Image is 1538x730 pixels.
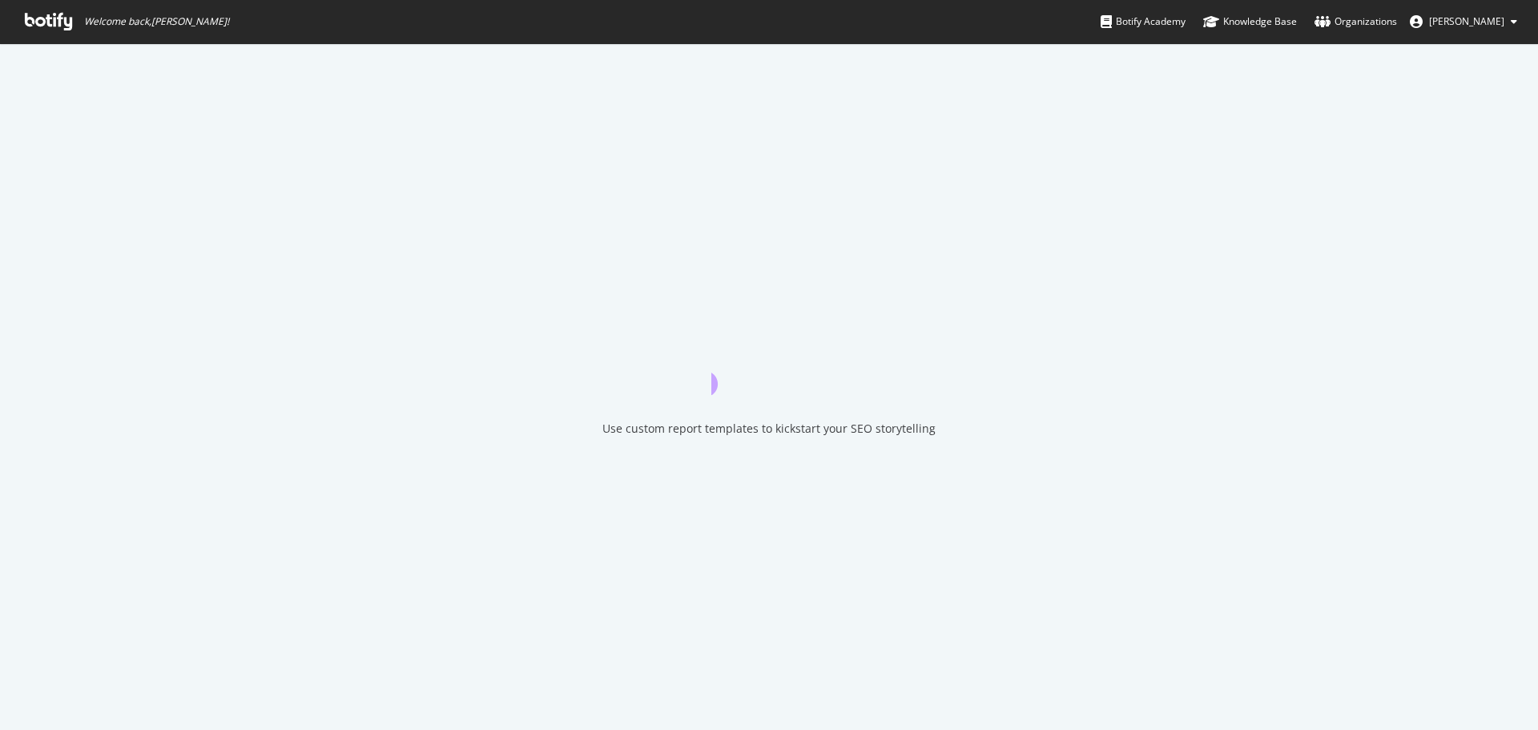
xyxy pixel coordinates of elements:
div: Organizations [1315,14,1397,30]
button: [PERSON_NAME] [1397,9,1530,34]
span: Welcome back, [PERSON_NAME] ! [84,15,229,28]
div: Knowledge Base [1203,14,1297,30]
div: Botify Academy [1101,14,1186,30]
div: Use custom report templates to kickstart your SEO storytelling [602,421,936,437]
div: animation [711,337,827,395]
span: Zhengyi ZHAO [1429,14,1504,28]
